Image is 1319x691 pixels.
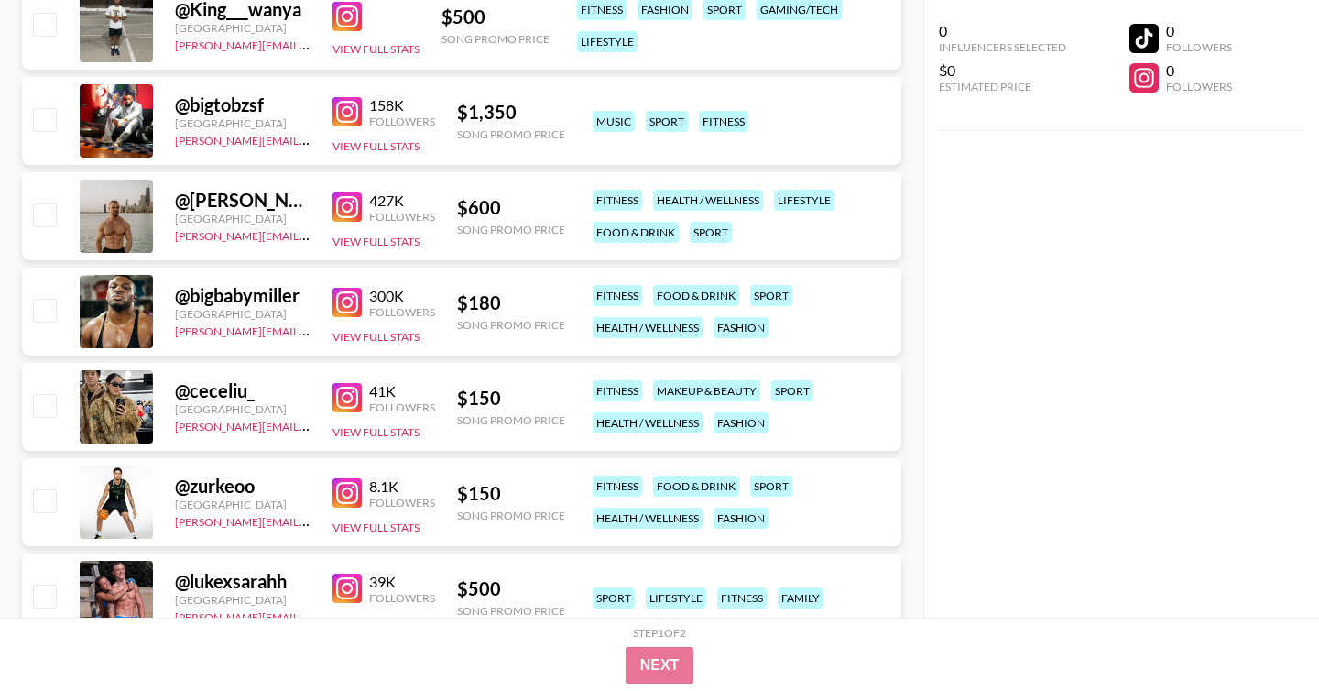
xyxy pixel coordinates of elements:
div: $ 180 [457,291,565,314]
div: family [778,587,823,609]
a: [PERSON_NAME][EMAIL_ADDRESS][DOMAIN_NAME] [175,35,446,52]
div: fashion [714,317,769,338]
button: View Full Stats [332,330,420,344]
a: [PERSON_NAME][EMAIL_ADDRESS][DOMAIN_NAME] [175,416,446,433]
div: sport [690,222,732,243]
div: 0 [1166,61,1232,80]
div: Song Promo Price [457,318,565,332]
div: 0 [1166,22,1232,40]
div: sport [750,476,792,497]
div: Song Promo Price [457,604,565,618]
div: @ zurkeoo [175,475,311,498]
div: 41K [369,382,435,400]
img: Instagram [332,574,362,603]
div: [GEOGRAPHIC_DATA] [175,307,311,321]
div: @ ceceliu_ [175,379,311,402]
div: $ 500 [457,577,565,600]
div: Estimated Price [939,80,1066,93]
button: Next [626,647,694,684]
div: @ bigtobzsf [175,93,311,116]
img: Instagram [332,97,362,126]
button: View Full Stats [332,42,420,56]
div: @ bigbabymiller [175,284,311,307]
div: Song Promo Price [457,127,565,141]
iframe: Drift Widget Chat Controller [1227,599,1297,669]
a: [PERSON_NAME][EMAIL_ADDRESS][DOMAIN_NAME] [175,130,446,148]
div: lifestyle [774,190,834,211]
img: Instagram [332,383,362,412]
div: fitness [593,380,642,401]
div: 39K [369,573,435,591]
div: Song Promo Price [457,223,565,236]
div: $ 500 [441,5,550,28]
button: View Full Stats [332,425,420,439]
div: Followers [369,210,435,224]
div: [GEOGRAPHIC_DATA] [175,498,311,511]
div: lifestyle [577,31,638,52]
img: Instagram [332,2,362,31]
div: [GEOGRAPHIC_DATA] [175,116,311,130]
div: [GEOGRAPHIC_DATA] [175,402,311,416]
div: Influencers Selected [939,40,1066,54]
div: fitness [699,111,748,132]
div: fitness [593,476,642,497]
div: [GEOGRAPHIC_DATA] [175,212,311,225]
div: 427K [369,192,435,210]
div: health / wellness [593,317,703,338]
div: Followers [369,591,435,605]
div: $ 1,350 [457,101,565,124]
div: Followers [369,305,435,319]
div: food & drink [653,285,739,306]
div: $ 600 [457,196,565,219]
button: View Full Stats [332,235,420,248]
div: music [593,111,635,132]
div: [GEOGRAPHIC_DATA] [175,593,311,607]
div: $ 150 [457,482,565,505]
a: [PERSON_NAME][EMAIL_ADDRESS][PERSON_NAME][DOMAIN_NAME] [175,225,533,243]
div: Followers [369,115,435,128]
div: Song Promo Price [441,32,550,46]
div: @ lukexsarahh [175,570,311,593]
div: 8.1K [369,477,435,496]
div: fitness [717,587,767,609]
div: health / wellness [593,508,703,529]
div: fitness [593,285,642,306]
div: sport [646,111,688,132]
div: health / wellness [593,412,703,433]
div: fashion [714,412,769,433]
div: health / wellness [653,190,763,211]
div: food & drink [593,222,679,243]
div: sport [771,380,813,401]
div: Followers [1166,40,1232,54]
div: $ 150 [457,387,565,410]
div: 300K [369,287,435,305]
div: Followers [369,496,435,510]
a: [PERSON_NAME][EMAIL_ADDRESS][DOMAIN_NAME] [175,607,446,624]
div: @ [PERSON_NAME] [175,189,311,212]
div: food & drink [653,476,739,497]
div: lifestyle [646,587,706,609]
div: Step 1 of 2 [633,626,686,640]
div: Followers [1166,80,1232,93]
div: makeup & beauty [653,380,760,401]
div: sport [593,587,635,609]
img: Instagram [332,192,362,222]
a: [PERSON_NAME][EMAIL_ADDRESS][DOMAIN_NAME] [175,321,446,338]
div: sport [750,285,792,306]
div: Followers [369,400,435,414]
a: [PERSON_NAME][EMAIL_ADDRESS][DOMAIN_NAME] [175,511,446,529]
div: 158K [369,96,435,115]
div: Song Promo Price [457,413,565,427]
button: View Full Stats [332,521,420,534]
div: $0 [939,61,1066,80]
button: View Full Stats [332,616,420,630]
button: View Full Stats [332,139,420,153]
img: Instagram [332,478,362,508]
div: [GEOGRAPHIC_DATA] [175,21,311,35]
div: 0 [939,22,1066,40]
div: fitness [593,190,642,211]
div: Song Promo Price [457,509,565,522]
img: Instagram [332,288,362,317]
div: fashion [714,508,769,529]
